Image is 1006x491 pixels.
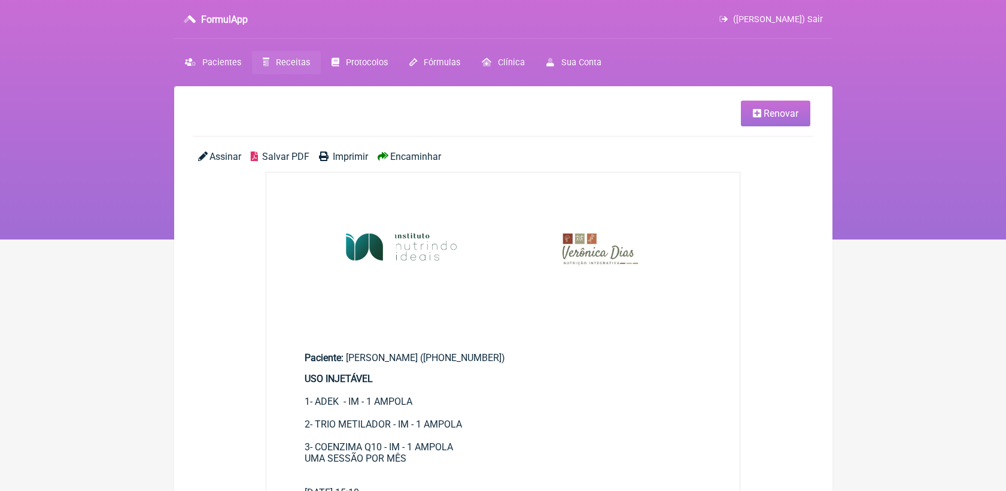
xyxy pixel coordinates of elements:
[390,151,441,162] span: Encaminhar
[198,151,241,162] a: Assinar
[471,51,536,74] a: Clínica
[399,51,471,74] a: Fórmulas
[201,14,248,25] h3: FormulApp
[252,51,321,74] a: Receitas
[378,151,441,162] a: Encaminhar
[424,57,460,68] span: Fórmulas
[536,51,612,74] a: Sua Conta
[498,57,525,68] span: Clínica
[251,151,309,162] a: Salvar PDF
[266,172,740,331] img: rSewsjIQ7AAAAAAAMhDsAAAAAAAyEOwAAAAAADIQ7AAAAAAAMhDsAAAAAAAyEOwAAAAAADIQ7AAAAAAAMhDsAAAAAAAyEOwAA...
[276,57,310,68] span: Receitas
[202,57,241,68] span: Pacientes
[346,57,388,68] span: Protocolos
[561,57,601,68] span: Sua Conta
[719,14,822,25] a: ([PERSON_NAME]) Sair
[321,51,399,74] a: Protocolos
[733,14,823,25] span: ([PERSON_NAME]) Sair
[319,151,368,162] a: Imprimir
[333,151,368,162] span: Imprimir
[305,373,702,487] div: 1- ADEK - IM - 1 AMPOLA 2- TRIO METILADOR - IM - 1 AMPOLA 3- COENZIMA Q10 - IM - 1 AMPOLA UMA SES...
[741,101,810,126] a: Renovar
[209,151,241,162] span: Assinar
[764,108,798,119] span: Renovar
[174,51,252,74] a: Pacientes
[305,352,702,363] div: [PERSON_NAME] ([PHONE_NUMBER])
[305,352,344,363] span: Paciente:
[305,373,373,384] strong: USO INJETÁVEL
[262,151,309,162] span: Salvar PDF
